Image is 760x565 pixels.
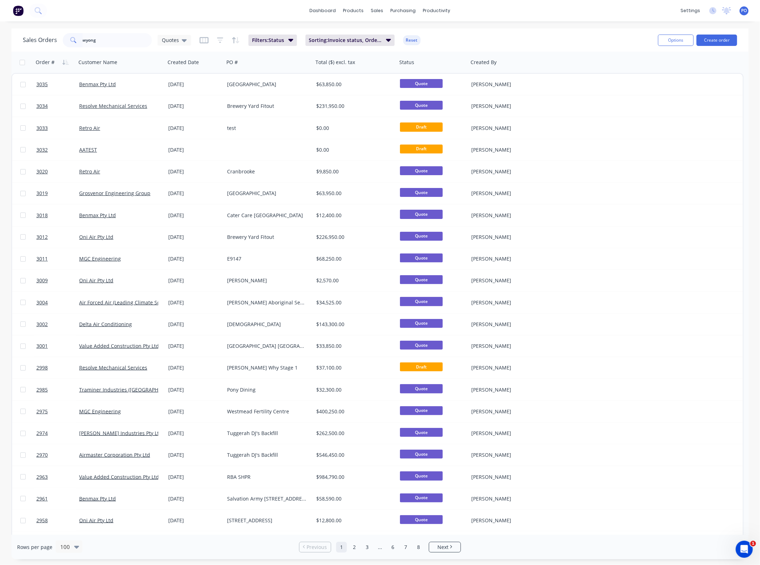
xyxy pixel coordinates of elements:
[36,430,48,437] span: 2974
[79,430,162,436] a: [PERSON_NAME] Industries Pty Ltd
[471,451,550,459] div: [PERSON_NAME]
[400,406,443,415] span: Quote
[316,190,390,197] div: $63,950.00
[36,451,48,459] span: 2970
[79,190,150,197] a: Grosvenor Engineering Group
[79,212,116,219] a: Benmax Pty Ltd
[316,103,390,110] div: $231,950.00
[36,321,48,328] span: 3002
[227,277,306,284] div: [PERSON_NAME]
[316,364,390,371] div: $37,100.00
[399,59,414,66] div: Status
[36,255,48,262] span: 3011
[316,451,390,459] div: $546,450.00
[36,183,79,204] a: 3019
[471,234,550,241] div: [PERSON_NAME]
[471,59,497,66] div: Created By
[400,384,443,393] span: Quote
[168,408,221,415] div: [DATE]
[168,299,221,306] div: [DATE]
[316,474,390,481] div: $984,790.00
[227,299,306,306] div: [PERSON_NAME] Aboriginal Services
[79,474,159,480] a: Value Added Construction Pty Ltd
[36,474,48,481] span: 2963
[36,117,79,139] a: 3033
[36,226,79,248] a: 3012
[316,125,390,132] div: $0.00
[36,103,48,110] span: 3034
[227,408,306,415] div: Westmead Fertility Centre
[400,145,443,153] span: Draft
[400,542,411,553] a: Page 7
[168,212,221,219] div: [DATE]
[471,430,550,437] div: [PERSON_NAME]
[400,122,443,131] span: Draft
[168,234,221,241] div: [DATE]
[316,430,390,437] div: $262,500.00
[437,544,448,551] span: Next
[306,5,340,16] a: dashboard
[362,542,373,553] a: Page 3
[316,408,390,415] div: $400,250.00
[400,450,443,459] span: Quote
[168,255,221,262] div: [DATE]
[226,59,238,66] div: PO #
[168,190,221,197] div: [DATE]
[736,541,753,558] iframe: Intercom live chat
[36,277,48,284] span: 3009
[316,277,390,284] div: $2,570.00
[79,103,147,109] a: Resolve Mechanical Services
[403,35,421,45] button: Reset
[400,362,443,371] span: Draft
[36,81,48,88] span: 3035
[471,190,550,197] div: [PERSON_NAME]
[471,495,550,502] div: [PERSON_NAME]
[471,81,550,88] div: [PERSON_NAME]
[471,146,550,153] div: [PERSON_NAME]
[79,451,150,458] a: Airmaster Corporation Pty Ltd
[227,495,306,502] div: Salvation Army [STREET_ADDRESS]
[36,408,48,415] span: 2975
[400,341,443,350] span: Quote
[36,168,48,175] span: 3020
[79,146,97,153] a: AATEST
[316,342,390,350] div: $33,850.00
[400,515,443,524] span: Quote
[316,517,390,524] div: $12,800.00
[316,212,390,219] div: $12,400.00
[227,430,306,437] div: Tuggerah DJ's Backfill
[471,299,550,306] div: [PERSON_NAME]
[168,146,221,153] div: [DATE]
[168,321,221,328] div: [DATE]
[316,386,390,393] div: $32,300.00
[677,5,704,16] div: settings
[400,253,443,262] span: Quote
[36,510,79,531] a: 2958
[168,168,221,175] div: [DATE]
[36,59,55,66] div: Order #
[83,33,152,47] input: Search...
[79,277,113,284] a: Oni Air Pty Ltd
[168,125,221,132] div: [DATE]
[36,161,79,182] a: 3020
[168,517,221,524] div: [DATE]
[471,517,550,524] div: [PERSON_NAME]
[168,495,221,502] div: [DATE]
[168,59,199,66] div: Created Date
[79,408,121,415] a: MGC Engineering
[162,36,179,44] span: Quotes
[400,297,443,306] span: Quote
[36,139,79,161] a: 3032
[36,335,79,357] a: 3001
[36,292,79,313] a: 3004
[36,466,79,488] a: 2963
[79,81,116,88] a: Benmax Pty Ltd
[79,517,113,524] a: Oni Air Pty Ltd
[227,474,306,481] div: RBA SHPR
[227,321,306,328] div: [DEMOGRAPHIC_DATA]
[227,125,306,132] div: test
[336,542,347,553] a: Page 1 is your current page
[13,5,24,16] img: Factory
[316,81,390,88] div: $63,850.00
[36,423,79,444] a: 2974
